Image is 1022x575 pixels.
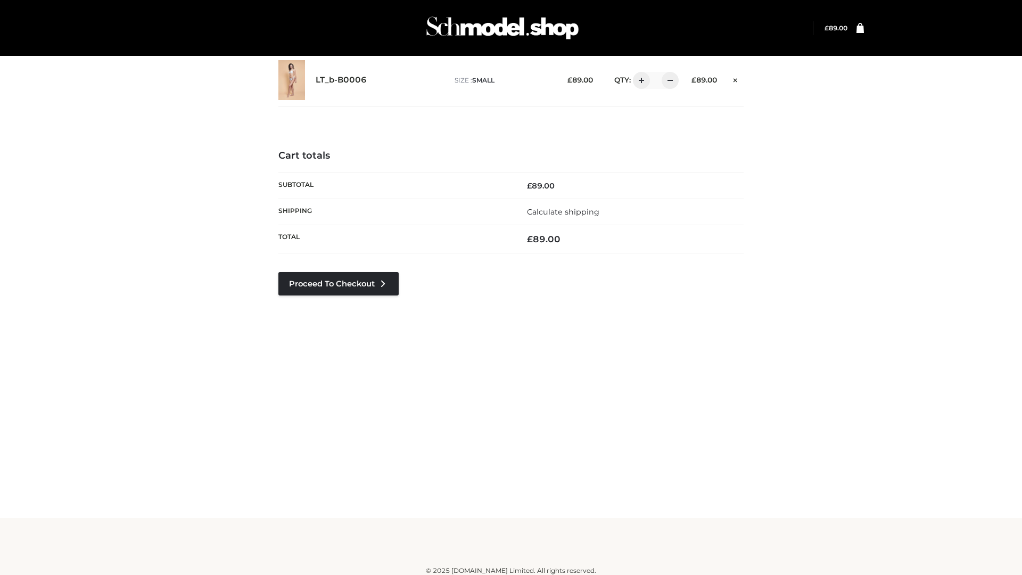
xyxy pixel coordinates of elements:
a: Remove this item [728,72,744,86]
span: £ [527,181,532,191]
th: Total [278,225,511,253]
div: QTY: [604,72,675,89]
a: Calculate shipping [527,207,599,217]
th: Subtotal [278,172,511,199]
span: £ [691,76,696,84]
th: Shipping [278,199,511,225]
h4: Cart totals [278,150,744,162]
bdi: 89.00 [527,181,555,191]
span: £ [567,76,572,84]
p: size : [455,76,551,85]
img: Schmodel Admin 964 [423,7,582,49]
bdi: 89.00 [691,76,717,84]
span: £ [527,234,533,244]
a: LT_b-B0006 [316,75,367,85]
bdi: 89.00 [825,24,847,32]
span: SMALL [472,76,494,84]
a: £89.00 [825,24,847,32]
a: Proceed to Checkout [278,272,399,295]
bdi: 89.00 [567,76,593,84]
span: £ [825,24,829,32]
bdi: 89.00 [527,234,561,244]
